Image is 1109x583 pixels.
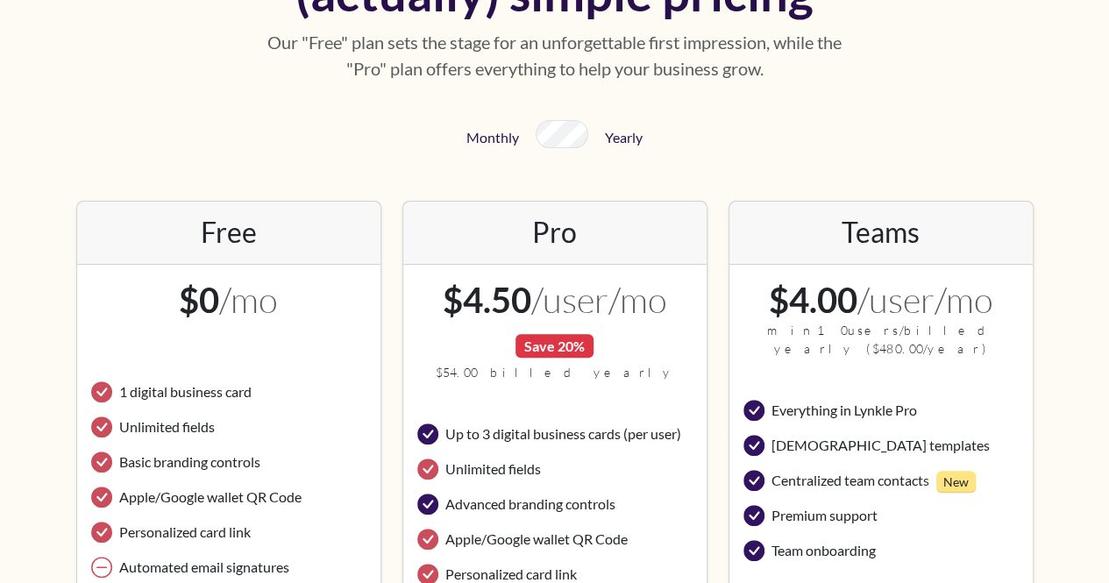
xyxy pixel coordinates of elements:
[857,278,993,321] small: /user/mo
[445,423,681,444] span: Up to 3 digital business cards (per user)
[119,416,215,437] span: Unlimited fields
[119,381,252,402] span: 1 digital business card
[771,435,990,456] span: [DEMOGRAPHIC_DATA] templates
[771,540,876,561] span: Team onboarding
[771,470,976,491] span: Centralized team contacts
[119,522,251,543] span: Personalized card link
[445,459,541,480] span: Unlimited fields
[532,215,577,249] h2: Pro
[445,494,615,515] span: Advanced branding controls
[417,363,693,381] small: $54.00 billed yearly
[842,215,920,249] h2: Teams
[771,400,917,421] span: Everything in Lynkle Pro
[771,505,878,526] span: Premium support
[119,487,302,508] span: Apple/Google wallet QR Code
[119,557,289,578] span: Automated email signatures
[515,278,667,363] small: /user/mo
[936,471,976,493] small: New
[443,279,531,321] span: $4.50
[264,29,846,82] p: Our "Free" plan sets the stage for an unforgettable first impression, while the "Pro" plan offers...
[515,334,594,358] span: Save 20%
[605,129,643,146] span: Yearly
[91,216,366,249] h2: Free
[179,279,219,321] span: $0
[119,451,260,473] span: Basic branding controls
[219,278,278,321] small: /mo
[445,529,628,550] span: Apple/Google wallet QR Code
[769,279,857,321] span: $4.00
[743,321,1019,358] small: min 10 users/billed yearly ( $480.00 /year)
[466,129,519,146] span: Monthly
